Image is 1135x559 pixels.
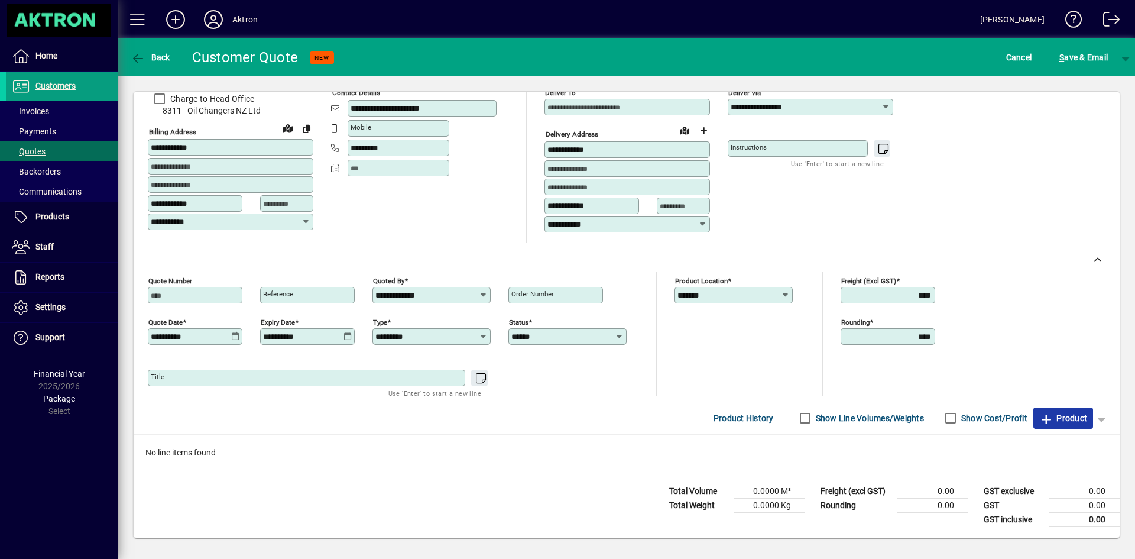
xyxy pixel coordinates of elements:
[1039,409,1087,428] span: Product
[1049,512,1120,527] td: 0.00
[6,41,118,71] a: Home
[35,302,66,312] span: Settings
[841,276,896,285] mat-label: Freight (excl GST)
[1053,47,1114,68] button: Save & Email
[148,276,192,285] mat-label: Quote number
[734,484,805,498] td: 0.0000 M³
[314,54,329,62] span: NEW
[675,121,694,140] a: View on map
[34,369,85,379] span: Financial Year
[511,290,554,298] mat-label: Order number
[373,276,404,285] mat-label: Quoted by
[6,141,118,161] a: Quotes
[6,293,118,322] a: Settings
[131,53,170,62] span: Back
[148,318,183,326] mat-label: Quote date
[6,161,118,182] a: Backorders
[35,272,64,282] span: Reports
[791,157,884,170] mat-hint: Use 'Enter' to start a new line
[43,394,75,403] span: Package
[12,147,46,156] span: Quotes
[12,106,49,116] span: Invoices
[509,318,528,326] mat-label: Status
[278,118,297,137] a: View on map
[6,323,118,353] a: Support
[12,127,56,136] span: Payments
[1049,498,1120,512] td: 0.00
[35,81,76,91] span: Customers
[959,412,1027,424] label: Show Cost/Profit
[1059,53,1064,62] span: S
[1003,47,1035,68] button: Cancel
[1059,48,1108,67] span: ave & Email
[1056,2,1082,41] a: Knowledge Base
[728,89,761,97] mat-label: Deliver via
[6,232,118,262] a: Staff
[261,318,295,326] mat-label: Expiry date
[297,119,316,138] button: Copy to Delivery address
[128,47,173,68] button: Back
[709,408,779,429] button: Product History
[12,167,61,176] span: Backorders
[168,93,254,105] label: Charge to Head Office
[388,386,481,400] mat-hint: Use 'Enter' to start a new line
[12,187,82,196] span: Communications
[734,498,805,512] td: 0.0000 Kg
[351,123,371,131] mat-label: Mobile
[1049,484,1120,498] td: 0.00
[35,212,69,221] span: Products
[1006,48,1032,67] span: Cancel
[192,48,299,67] div: Customer Quote
[35,242,54,251] span: Staff
[694,121,713,140] button: Choose address
[35,51,57,60] span: Home
[373,318,387,326] mat-label: Type
[980,10,1045,29] div: [PERSON_NAME]
[663,498,734,512] td: Total Weight
[978,512,1049,527] td: GST inclusive
[263,290,293,298] mat-label: Reference
[1033,408,1093,429] button: Product
[897,498,968,512] td: 0.00
[978,484,1049,498] td: GST exclusive
[897,484,968,498] td: 0.00
[663,484,734,498] td: Total Volume
[157,9,194,30] button: Add
[6,101,118,121] a: Invoices
[841,318,870,326] mat-label: Rounding
[148,105,313,117] span: 8311 - Oil Changers NZ Ltd
[813,412,924,424] label: Show Line Volumes/Weights
[118,47,183,68] app-page-header-button: Back
[6,182,118,202] a: Communications
[978,498,1049,512] td: GST
[815,484,897,498] td: Freight (excl GST)
[232,10,258,29] div: Aktron
[35,332,65,342] span: Support
[545,89,576,97] mat-label: Deliver To
[6,121,118,141] a: Payments
[731,143,767,151] mat-label: Instructions
[815,498,897,512] td: Rounding
[194,9,232,30] button: Profile
[151,373,164,381] mat-label: Title
[714,409,774,428] span: Product History
[6,202,118,232] a: Products
[1094,2,1120,41] a: Logout
[6,263,118,292] a: Reports
[134,435,1120,471] div: No line items found
[675,276,728,285] mat-label: Product location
